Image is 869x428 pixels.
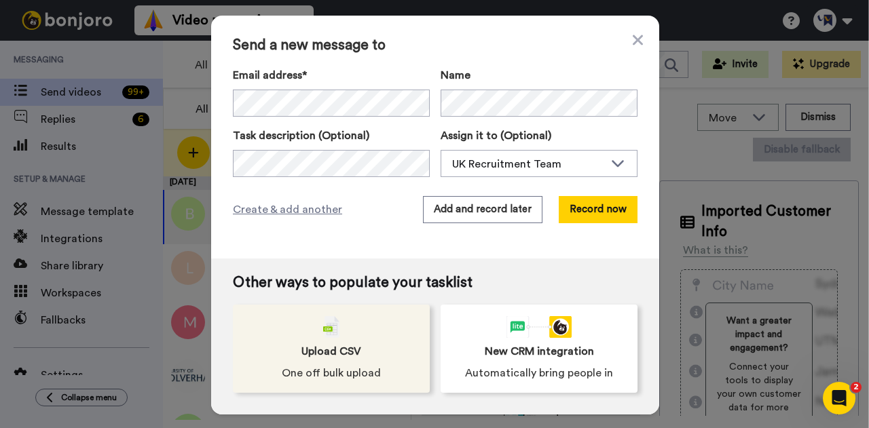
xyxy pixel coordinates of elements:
label: Assign it to (Optional) [441,128,637,144]
span: One off bulk upload [282,365,381,381]
span: 2 [851,382,862,393]
span: Automatically bring people in [465,365,613,381]
span: Name [441,67,470,83]
span: Upload CSV [301,343,361,359]
div: UK Recruitment Team [452,156,604,172]
label: Task description (Optional) [233,128,430,144]
span: New CRM integration [485,343,594,359]
label: Email address* [233,67,430,83]
button: Record now [559,196,637,223]
iframe: Intercom live chat [823,382,855,414]
span: Send a new message to [233,37,637,54]
button: Add and record later [423,196,542,223]
img: csv-grey.png [323,316,339,338]
div: animation [506,316,572,338]
span: Create & add another [233,201,342,218]
span: Other ways to populate your tasklist [233,275,637,291]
